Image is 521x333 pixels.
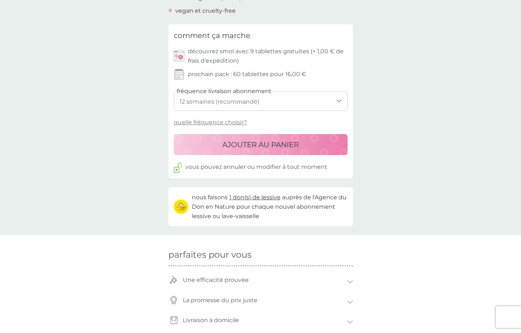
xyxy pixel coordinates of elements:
[229,194,281,201] span: 1 don(s) de lessive
[168,250,353,260] h2: parfaites pour vous
[192,193,348,221] p: nous faisons auprès de l'Agence du Don en Nature pour chaque nouvel abonnement lessive ou lave-va...
[188,70,306,79] p: prochain pack : 60 tablettes pour 16,00 €
[177,87,272,96] label: fréquence livraison abonnement
[170,316,178,324] img: icon_postal_EU.svg
[169,296,178,304] img: coin-icon.svg
[179,272,252,288] p: Une efficacité prouvée
[185,162,327,172] p: vous pouvez annuler ou modifier à tout moment
[179,312,243,329] p: Livraison à domicile
[169,276,178,284] img: trophey-icon.svg
[188,47,348,65] p: découvrez smol avec 9 tablettes gratuites (+ 1,00 € de frais d'expédition)
[174,30,250,41] h3: comment ça marche
[179,292,261,309] p: La promesse du prix juste
[174,134,348,155] button: AJOUTER AU PANIER
[175,6,236,16] p: vegan et cruelty-free
[222,139,299,150] p: AJOUTER AU PANIER
[174,118,247,127] p: quelle fréquence choisir?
